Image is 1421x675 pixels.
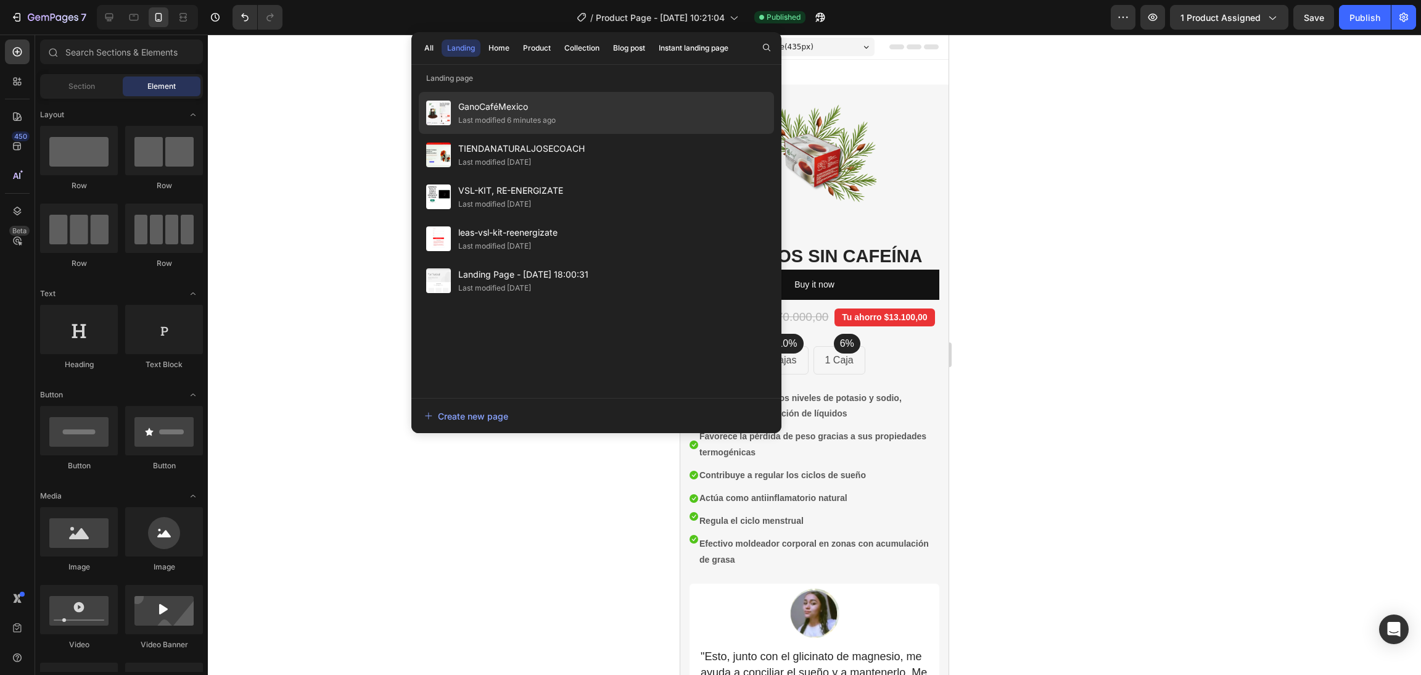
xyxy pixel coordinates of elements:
[659,43,728,54] div: Instant landing page
[183,385,203,405] span: Toggle open
[1379,615,1409,644] div: Open Intercom Messenger
[559,39,605,57] button: Collection
[483,39,515,57] button: Home
[590,11,593,24] span: /
[5,5,92,30] button: 7
[442,39,480,57] button: Landing
[183,486,203,506] span: Toggle open
[680,35,949,675] iframe: Design area
[458,198,531,210] div: Last modified [DATE]
[488,43,509,54] div: Home
[68,81,95,92] span: Section
[458,141,585,156] span: TIENDANATURALJOSECOACH
[1293,5,1334,30] button: Save
[81,10,86,25] p: 7
[653,39,734,57] button: Instant landing page
[613,43,645,54] div: Blog post
[183,105,203,125] span: Toggle open
[419,39,439,57] button: All
[517,39,556,57] button: Product
[458,240,531,252] div: Last modified [DATE]
[424,410,508,423] div: Create new page
[9,226,30,236] div: Beta
[458,99,556,114] span: GanoCaféMexico
[40,639,118,650] div: Video
[125,258,203,269] div: Row
[608,39,651,57] button: Blog post
[767,12,801,23] span: Published
[40,258,118,269] div: Row
[447,43,475,54] div: Landing
[523,43,551,54] div: Product
[125,639,203,650] div: Video Banner
[40,109,64,120] span: Layout
[1170,5,1288,30] button: 1 product assigned
[40,389,63,400] span: Button
[1304,12,1324,23] span: Save
[411,72,781,85] p: Landing page
[40,491,62,502] span: Media
[458,183,563,198] span: VSL-KIT, RE-ENERGIZATE
[183,284,203,304] span: Toggle open
[1180,11,1261,24] span: 1 product assigned
[458,114,556,126] div: Last modified 6 minutes ago
[424,43,434,54] div: All
[458,156,531,168] div: Last modified [DATE]
[40,39,203,64] input: Search Sections & Elements
[596,11,725,24] span: Product Page - [DATE] 10:21:04
[458,267,588,282] span: Landing Page - [DATE] 18:00:31
[458,225,558,240] span: leas-vsl-kit-reenergizate
[40,288,56,299] span: Text
[40,359,118,370] div: Heading
[40,561,118,573] div: Image
[125,460,203,471] div: Button
[125,359,203,370] div: Text Block
[233,5,282,30] div: Undo/Redo
[1339,5,1391,30] button: Publish
[125,561,203,573] div: Image
[564,43,599,54] div: Collection
[1349,11,1380,24] div: Publish
[12,131,30,141] div: 450
[424,404,769,428] button: Create new page
[147,81,176,92] span: Element
[40,460,118,471] div: Button
[125,180,203,191] div: Row
[458,282,531,294] div: Last modified [DATE]
[40,180,118,191] div: Row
